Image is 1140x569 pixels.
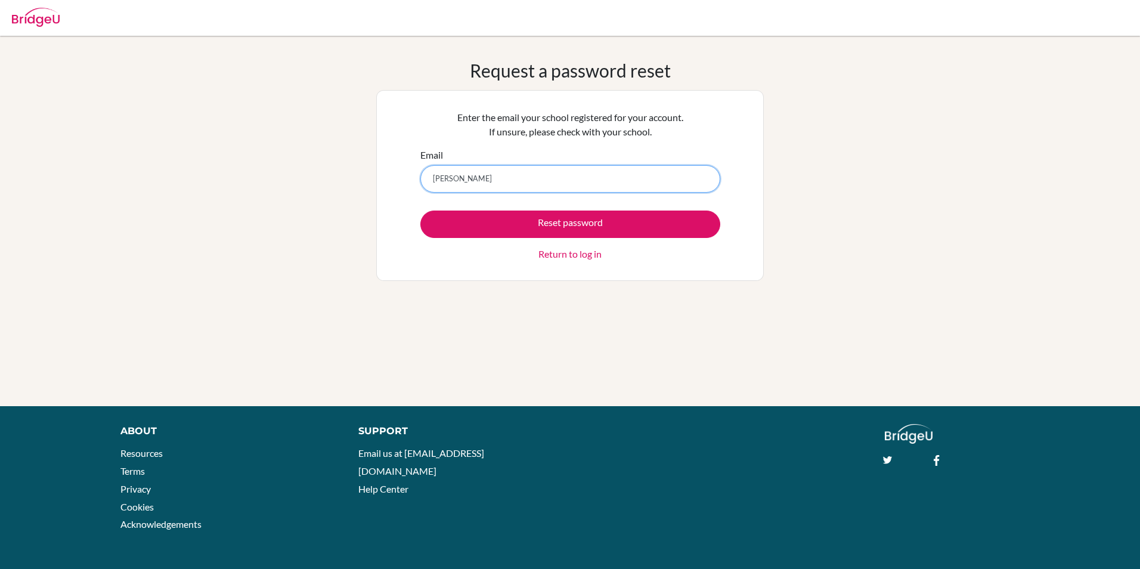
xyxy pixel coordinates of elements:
a: Return to log in [538,247,602,261]
a: Email us at [EMAIL_ADDRESS][DOMAIN_NAME] [358,447,484,477]
p: Enter the email your school registered for your account. If unsure, please check with your school. [420,110,720,139]
a: Acknowledgements [120,518,202,530]
a: Privacy [120,483,151,494]
button: Reset password [420,211,720,238]
a: Cookies [120,501,154,512]
a: Terms [120,465,145,477]
div: Support [358,424,556,438]
img: Bridge-U [12,8,60,27]
label: Email [420,148,443,162]
a: Resources [120,447,163,459]
img: logo_white@2x-f4f0deed5e89b7ecb1c2cc34c3e3d731f90f0f143d5ea2071677605dd97b5244.png [885,424,933,444]
h1: Request a password reset [470,60,671,81]
div: About [120,424,332,438]
a: Help Center [358,483,408,494]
